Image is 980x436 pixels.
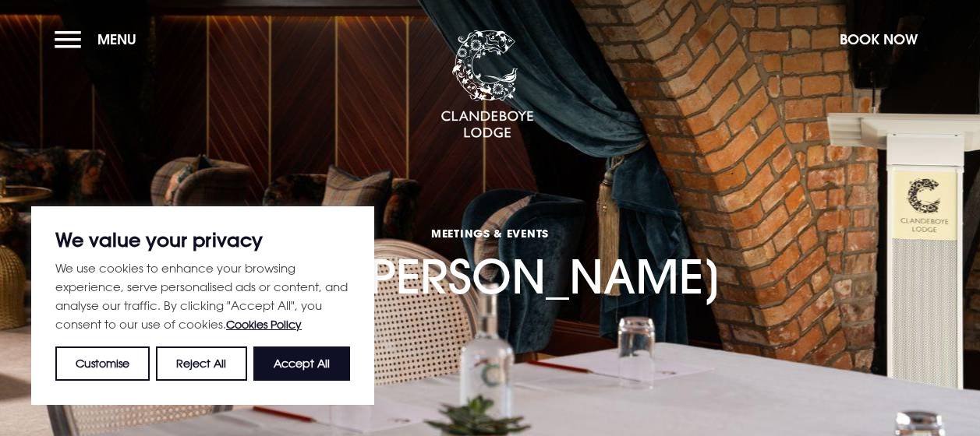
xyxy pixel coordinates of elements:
[440,30,534,139] img: Clandeboye Lodge
[259,226,722,241] span: Meetings & Events
[832,23,925,56] button: Book Now
[97,30,136,48] span: Menu
[55,346,150,381] button: Customise
[226,318,302,331] a: Cookies Policy
[31,206,374,405] div: We value your privacy
[55,23,144,56] button: Menu
[55,230,350,249] p: We value your privacy
[156,346,246,381] button: Reject All
[55,258,350,334] p: We use cookies to enhance your browsing experience, serve personalised ads or content, and analys...
[253,346,350,381] button: Accept All
[259,171,722,304] h1: The [PERSON_NAME]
